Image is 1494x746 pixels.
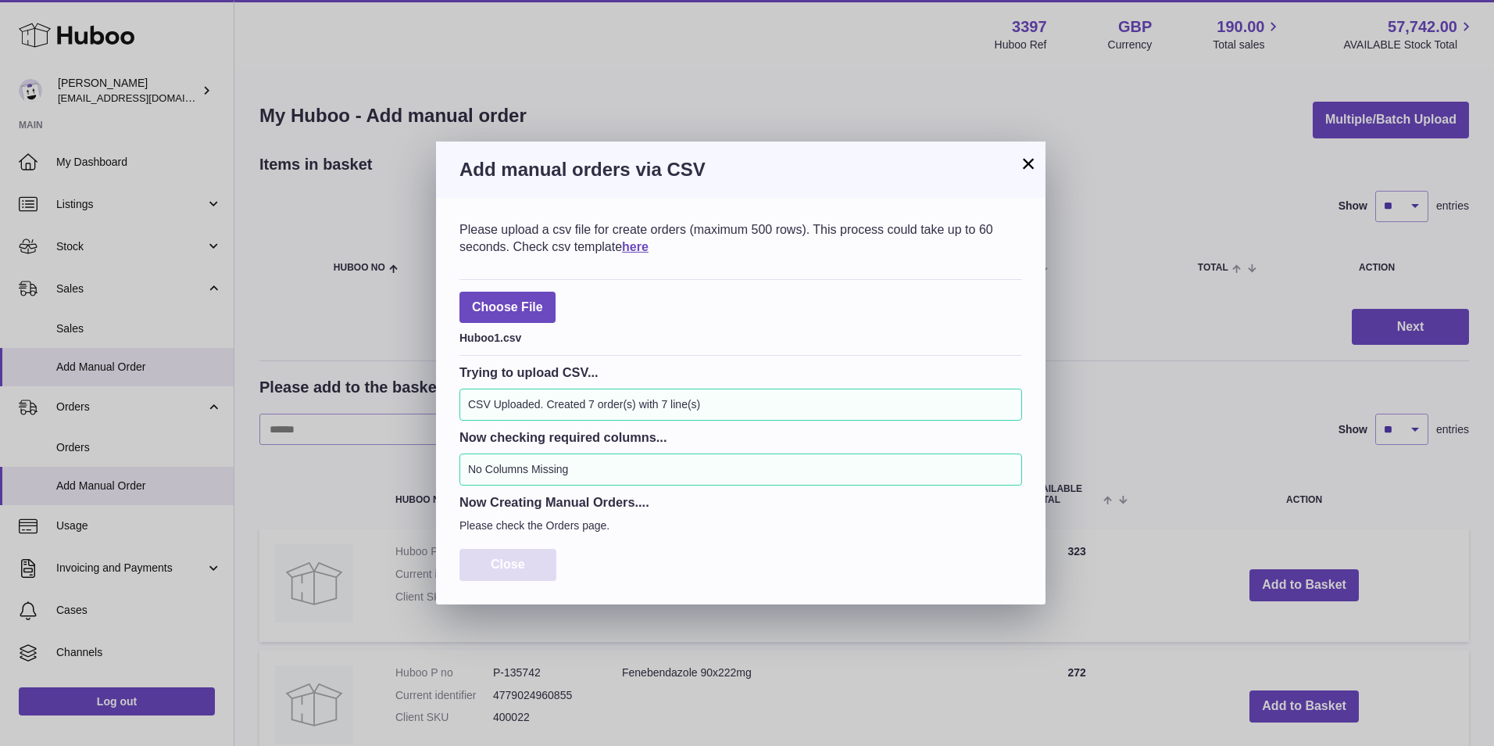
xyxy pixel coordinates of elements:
div: No Columns Missing [459,454,1022,486]
a: here [622,240,649,253]
button: × [1019,154,1038,173]
h3: Now Creating Manual Orders.... [459,493,1022,511]
div: Huboo1.csv [459,327,1022,346]
div: CSV Uploaded. Created 7 order(s) with 7 line(s) [459,389,1022,421]
div: Please upload a csv file for create orders (maximum 500 rows). This process could take up to 60 s... [459,221,1022,255]
button: Close [459,549,556,581]
span: Close [491,558,525,571]
p: Please check the Orders page. [459,518,1022,533]
h3: Add manual orders via CSV [459,157,1022,182]
h3: Trying to upload CSV... [459,364,1022,381]
span: Choose File [459,292,556,324]
h3: Now checking required columns... [459,429,1022,446]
